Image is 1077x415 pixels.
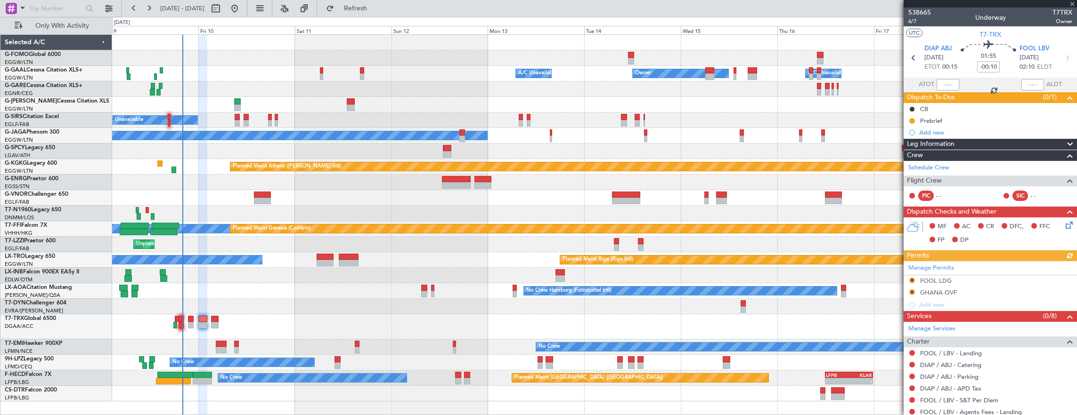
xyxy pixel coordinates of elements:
span: LX-TRO [5,254,25,259]
span: G-FOMO [5,52,29,57]
span: Only With Activity [24,23,99,29]
a: FOOL / LBV - S&T Per Diem [920,396,998,404]
span: 6/7 [908,17,931,25]
div: [DATE] [114,19,130,27]
a: LFMN/NCE [5,348,33,355]
a: T7-N1960Legacy 650 [5,207,61,213]
span: LX-INB [5,269,23,275]
div: - - [936,192,957,200]
a: EGSS/STN [5,183,30,190]
a: T7-DYNChallenger 604 [5,300,66,306]
a: EGGW/LTN [5,168,33,175]
span: 9H-LPZ [5,356,24,362]
a: EGGW/LTN [5,261,33,268]
a: F-HECDFalcon 7X [5,372,51,377]
a: VHHH/HKG [5,230,33,237]
span: FFC [1039,222,1050,231]
div: Tue 14 [584,26,681,34]
span: FP [938,236,945,245]
a: EGGW/LTN [5,59,33,66]
a: DIAP / ABJ - Catering [920,361,981,369]
span: 538665 [908,8,931,17]
span: MF [938,222,946,231]
button: Refresh [322,1,378,16]
div: Add new [919,128,1072,136]
span: T7-DYN [5,300,26,306]
div: No Crew [172,355,194,369]
div: Thu 16 [777,26,874,34]
span: Refresh [336,5,375,12]
span: T7-LZZI [5,238,24,244]
span: AC [962,222,971,231]
a: DIAP / ABJ - APD Tax [920,384,981,392]
span: ETOT [924,63,940,72]
span: 01:55 [981,52,996,61]
a: LX-INBFalcon 900EX EASy II [5,269,79,275]
div: No Crew [220,371,242,385]
a: Schedule Crew [908,163,949,173]
div: Unplanned Maint [GEOGRAPHIC_DATA] ([GEOGRAPHIC_DATA]) [136,237,291,251]
div: Prebrief [920,117,942,125]
a: LGAV/ATH [5,152,30,159]
span: G-SPCY [5,145,25,151]
div: - - [1030,192,1052,200]
button: UTC [906,29,922,37]
div: Planned Maint Geneva (Cointrin) [233,222,310,236]
span: G-ENRG [5,176,27,182]
div: Planned Maint Athens ([PERSON_NAME] Intl) [233,160,341,174]
span: LX-AOA [5,285,26,290]
div: No Crew Hamburg (Fuhlsbuttel Intl) [526,284,612,298]
div: PIC [918,191,934,201]
a: EGGW/LTN [5,105,33,112]
span: Flight Crew [907,176,942,186]
a: [PERSON_NAME]/QSA [5,292,60,299]
span: DIAP ABJ [924,44,952,54]
div: - [826,378,849,384]
span: FOOL LBV [1020,44,1050,54]
a: 9H-LPZLegacy 500 [5,356,54,362]
div: Fri 10 [198,26,295,34]
div: Sun 12 [392,26,488,34]
span: T7-TRX [5,316,24,321]
a: G-FOMOGlobal 6000 [5,52,61,57]
a: EGGW/LTN [5,136,33,144]
a: T7-FFIFalcon 7X [5,223,47,228]
div: No Crew [538,340,560,354]
span: Dispatch To-Dos [907,92,955,103]
span: Owner [1053,17,1072,25]
span: Crew [907,150,923,161]
div: LFPB [826,372,849,378]
span: T7-FFI [5,223,21,228]
input: Trip Number [29,1,83,16]
a: EGLF/FAB [5,199,29,206]
span: T7-EMI [5,341,23,346]
span: DP [960,236,969,245]
span: CS-DTR [5,387,25,393]
a: G-KGKGLegacy 600 [5,160,57,166]
span: G-KGKG [5,160,27,166]
div: - [849,378,872,384]
a: DIAP / ABJ - Parking [920,373,979,381]
a: LFPB/LBG [5,379,29,386]
a: G-VNORChallenger 650 [5,192,68,197]
span: G-JAGA [5,129,26,135]
div: Mon 13 [488,26,584,34]
a: LFPB/LBG [5,394,29,401]
span: G-SIRS [5,114,23,120]
div: KLAX [849,372,872,378]
a: EGLF/FAB [5,121,29,128]
a: LFMD/CEQ [5,363,32,370]
div: A/C Unavailable [104,113,143,127]
a: LX-TROLegacy 650 [5,254,55,259]
a: DNMM/LOS [5,214,34,221]
span: ATOT [919,80,934,89]
span: T7-TRX [979,30,1001,40]
a: CS-DTRFalcon 2000 [5,387,57,393]
span: Services [907,311,931,322]
a: T7-TRXGlobal 6500 [5,316,56,321]
span: (0/8) [1043,311,1057,321]
span: [DATE] [924,53,944,63]
span: T7-N1960 [5,207,31,213]
div: Planned Maint Riga (Riga Intl) [563,253,633,267]
a: FOOL / LBV - Landing [920,349,982,357]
